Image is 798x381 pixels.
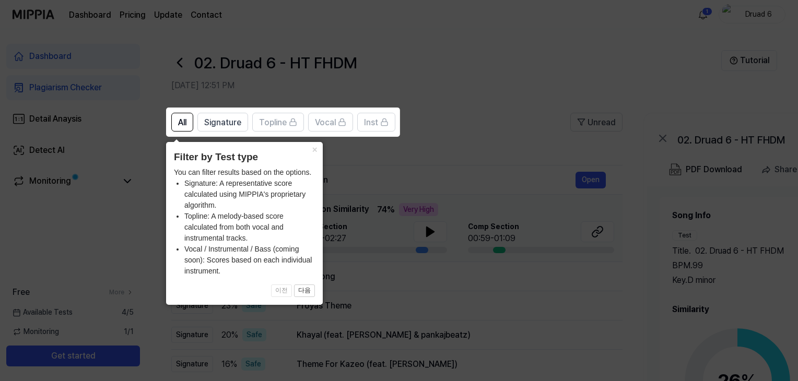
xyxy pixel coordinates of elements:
button: Close [306,142,323,157]
button: 다음 [294,284,315,297]
button: Inst [357,113,395,132]
span: Vocal [315,116,336,129]
li: Topline: A melody-based score calculated from both vocal and instrumental tracks. [184,211,315,244]
button: Signature [197,113,248,132]
button: Vocal [308,113,353,132]
button: Topline [252,113,304,132]
li: Vocal / Instrumental / Bass (coming soon): Scores based on each individual instrument. [184,244,315,277]
span: All [178,116,186,129]
li: Signature: A representative score calculated using MIPPIA's proprietary algorithm. [184,178,315,211]
span: Inst [364,116,378,129]
button: All [171,113,193,132]
header: Filter by Test type [174,150,315,165]
span: Signature [204,116,241,129]
div: You can filter results based on the options. [174,167,315,277]
span: Topline [259,116,287,129]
